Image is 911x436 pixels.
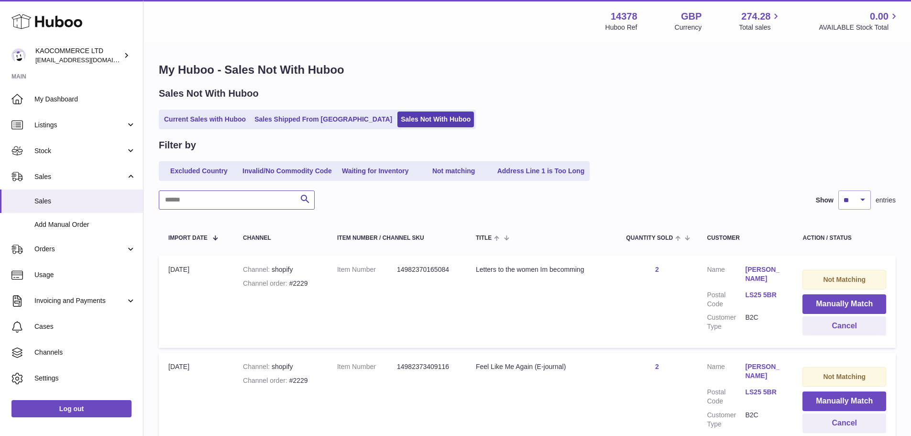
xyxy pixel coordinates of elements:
div: Action / Status [802,235,886,241]
button: Manually Match [802,294,886,314]
span: Total sales [739,23,781,32]
div: shopify [243,362,318,371]
span: Channels [34,348,136,357]
strong: Not Matching [823,373,866,380]
dt: Postal Code [707,388,745,406]
a: [PERSON_NAME] [745,265,783,283]
dd: 14982370165084 [397,265,457,274]
dt: Name [707,265,745,286]
dt: Customer Type [707,411,745,429]
dt: Item Number [337,265,397,274]
a: Log out [11,400,132,417]
a: Invalid/No Commodity Code [239,163,335,179]
a: Waiting for Inventory [337,163,414,179]
div: Currency [675,23,702,32]
a: LS25 5BR [745,388,783,397]
strong: Channel order [243,279,289,287]
h2: Filter by [159,139,196,152]
div: shopify [243,265,318,274]
a: [PERSON_NAME] [745,362,783,380]
span: Import date [168,235,208,241]
div: Customer [707,235,783,241]
a: 274.28 Total sales [739,10,781,32]
a: Not matching [416,163,492,179]
h2: Sales Not With Huboo [159,87,259,100]
img: internalAdmin-14378@internal.huboo.com [11,48,26,63]
button: Cancel [802,414,886,433]
div: Letters to the women Im becomming [476,265,607,274]
a: Address Line 1 is Too Long [494,163,588,179]
span: [EMAIL_ADDRESS][DOMAIN_NAME] [35,56,141,64]
div: Feel Like Me Again (E-journal) [476,362,607,371]
dt: Postal Code [707,291,745,309]
div: #2229 [243,279,318,288]
span: Orders [34,245,126,254]
h1: My Huboo - Sales Not With Huboo [159,62,896,78]
a: Current Sales with Huboo [161,112,249,127]
dd: B2C [745,411,783,429]
span: Settings [34,374,136,383]
span: Listings [34,121,126,130]
strong: GBP [681,10,702,23]
strong: Channel [243,363,272,370]
span: 274.28 [741,10,770,23]
strong: 14378 [611,10,637,23]
span: My Dashboard [34,95,136,104]
dd: B2C [745,313,783,331]
div: KAOCOMMERCE LTD [35,46,121,65]
strong: Channel order [243,377,289,384]
a: Sales Not With Huboo [397,112,474,127]
span: entries [876,196,896,205]
span: AVAILABLE Stock Total [819,23,900,32]
strong: Not Matching [823,276,866,283]
span: Quantity Sold [626,235,673,241]
div: #2229 [243,376,318,385]
button: Manually Match [802,391,886,411]
label: Show [816,196,834,205]
div: Huboo Ref [605,23,637,32]
dt: Name [707,362,745,383]
a: LS25 5BR [745,291,783,300]
a: 0.00 AVAILABLE Stock Total [819,10,900,32]
span: Invoicing and Payments [34,296,126,305]
dd: 14982373409116 [397,362,457,371]
td: [DATE] [159,256,233,348]
button: Cancel [802,316,886,336]
dt: Item Number [337,362,397,371]
span: Cases [34,322,136,331]
span: Add Manual Order [34,220,136,229]
div: Channel [243,235,318,241]
span: Sales [34,197,136,206]
a: Excluded Country [161,163,237,179]
a: 2 [655,266,659,273]
div: Item Number / Channel SKU [337,235,457,241]
a: Sales Shipped From [GEOGRAPHIC_DATA] [251,112,395,127]
span: 0.00 [870,10,889,23]
span: Usage [34,270,136,279]
span: Stock [34,146,126,156]
strong: Channel [243,266,272,273]
span: Title [476,235,492,241]
a: 2 [655,363,659,370]
dt: Customer Type [707,313,745,331]
span: Sales [34,172,126,181]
